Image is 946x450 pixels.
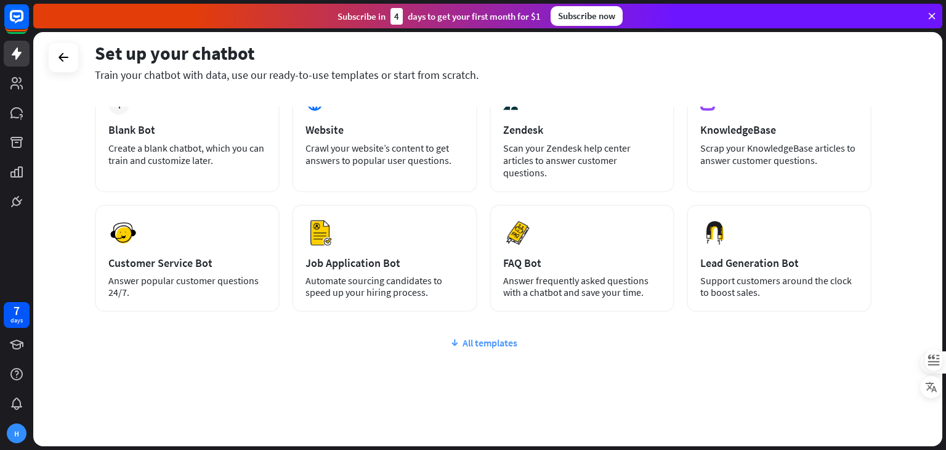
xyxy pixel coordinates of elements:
div: Website [305,123,463,137]
div: 7 [14,305,20,316]
div: days [10,316,23,325]
div: Subscribe in days to get your first month for $1 [338,8,541,25]
div: Scan your Zendesk help center articles to answer customer questions. [503,142,661,179]
div: Zendesk [503,123,661,137]
div: H [7,423,26,443]
a: 7 days [4,302,30,328]
div: Create a blank chatbot, which you can train and customize later. [108,142,266,166]
div: Train your chatbot with data, use our ready-to-use templates or start from scratch. [95,68,871,82]
div: All templates [95,337,871,349]
div: Answer frequently asked questions with a chatbot and save your time. [503,275,661,298]
div: Crawl your website’s content to get answers to popular user questions. [305,142,463,166]
div: KnowledgeBase [700,123,858,137]
div: Automate sourcing candidates to speed up your hiring process. [305,275,463,298]
div: Support customers around the clock to boost sales. [700,275,858,298]
div: Set up your chatbot [95,41,871,65]
div: 4 [390,8,403,25]
div: FAQ Bot [503,256,661,270]
div: Answer popular customer questions 24/7. [108,275,266,298]
div: Subscribe now [551,6,623,26]
div: Job Application Bot [305,256,463,270]
button: Open LiveChat chat widget [10,5,47,42]
div: Scrap your KnowledgeBase articles to answer customer questions. [700,142,858,166]
div: Lead Generation Bot [700,256,858,270]
div: Blank Bot [108,123,266,137]
div: Customer Service Bot [108,256,266,270]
